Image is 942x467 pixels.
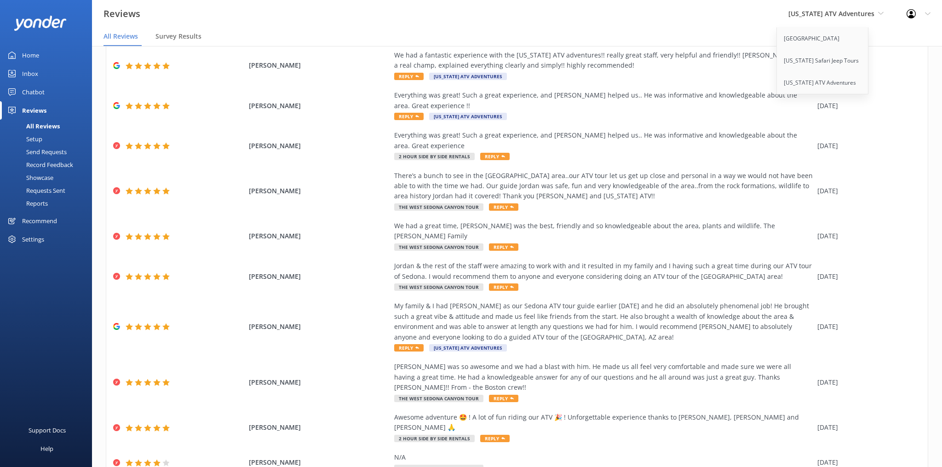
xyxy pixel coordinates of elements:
div: Showcase [6,171,53,184]
span: Reply [394,113,424,120]
a: Showcase [6,171,92,184]
div: Reviews [22,101,46,120]
a: Reports [6,197,92,210]
span: [PERSON_NAME] [249,60,389,70]
a: [GEOGRAPHIC_DATA] [777,28,869,50]
div: Inbox [22,64,38,83]
span: [US_STATE] ATV Adventures [429,113,507,120]
a: Requests Sent [6,184,92,197]
div: Help [40,439,53,458]
div: [DATE] [817,422,916,432]
span: The West Sedona Canyon Tour [394,283,483,291]
div: Requests Sent [6,184,65,197]
div: Chatbot [22,83,45,101]
span: [PERSON_NAME] [249,101,389,111]
span: Reply [489,283,518,291]
div: My family & I had [PERSON_NAME] as our Sedona ATV tour guide earlier [DATE] and he did an absolut... [394,301,813,342]
span: Reply [489,243,518,251]
div: Setup [6,133,42,145]
span: All Reviews [103,32,138,41]
div: Reports [6,197,48,210]
div: Record Feedback [6,158,73,171]
a: Setup [6,133,92,145]
span: Reply [480,435,510,442]
h3: Reviews [103,6,140,21]
a: All Reviews [6,120,92,133]
div: Everything was great! Such a great experience, and [PERSON_NAME] helped us.. He was informative a... [394,90,813,111]
span: [US_STATE] ATV Adventures [429,344,507,352]
a: Send Requests [6,145,92,158]
span: Reply [489,395,518,402]
div: [DATE] [817,322,916,332]
div: Support Docs [29,421,66,439]
div: Jordan & the rest of the staff were amazing to work with and it resulted in my family and I havin... [394,261,813,282]
div: Awesome adventure 🤩 ! A lot of fun riding our ATV 🎉 ! Unforgettable experience thanks to [PERSON_... [394,412,813,433]
div: [PERSON_NAME] was so awesome and we had a blast with him. He made us all feel very comfortable an... [394,362,813,392]
a: [US_STATE] Safari Jeep Tours [777,50,869,72]
span: [US_STATE] ATV Adventures [788,9,874,18]
span: [PERSON_NAME] [249,271,389,282]
div: N/A [394,452,813,462]
span: [PERSON_NAME] [249,422,389,432]
div: [DATE] [817,377,916,387]
span: The West Sedona Canyon Tour [394,203,483,211]
div: [DATE] [817,271,916,282]
img: yonder-white-logo.png [14,16,67,31]
div: Settings [22,230,44,248]
div: [DATE] [817,231,916,241]
span: [PERSON_NAME] [249,186,389,196]
div: All Reviews [6,120,60,133]
div: There’s a bunch to see in the [GEOGRAPHIC_DATA] area..our ATV tour let us get up close and person... [394,171,813,202]
div: Send Requests [6,145,67,158]
span: Reply [394,73,424,80]
div: Everything was great! Such a great experience, and [PERSON_NAME] helped us.. He was informative a... [394,130,813,151]
span: [PERSON_NAME] [249,231,389,241]
div: [DATE] [817,141,916,151]
span: Reply [480,153,510,160]
div: Recommend [22,212,57,230]
span: 2 Hour Side by Side Rentals [394,153,475,160]
a: Record Feedback [6,158,92,171]
div: [DATE] [817,101,916,111]
span: [US_STATE] ATV Adventures [429,73,507,80]
div: We had a great time, [PERSON_NAME] was the best, friendly and so knowledgeable about the area, pl... [394,221,813,242]
div: Home [22,46,39,64]
span: Survey Results [155,32,201,41]
span: Reply [489,203,518,211]
span: The West Sedona Canyon Tour [394,243,483,251]
div: We had a fantastic experience with the [US_STATE] ATV adventures!! really great staff, very helpf... [394,50,813,71]
span: Reply [394,344,424,352]
span: [PERSON_NAME] [249,322,389,332]
span: [PERSON_NAME] [249,377,389,387]
span: [PERSON_NAME] [249,141,389,151]
span: The West Sedona Canyon Tour [394,395,483,402]
div: [DATE] [817,186,916,196]
a: [US_STATE] ATV Adventures [777,72,869,94]
span: 2 Hour Side by Side Rentals [394,435,475,442]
